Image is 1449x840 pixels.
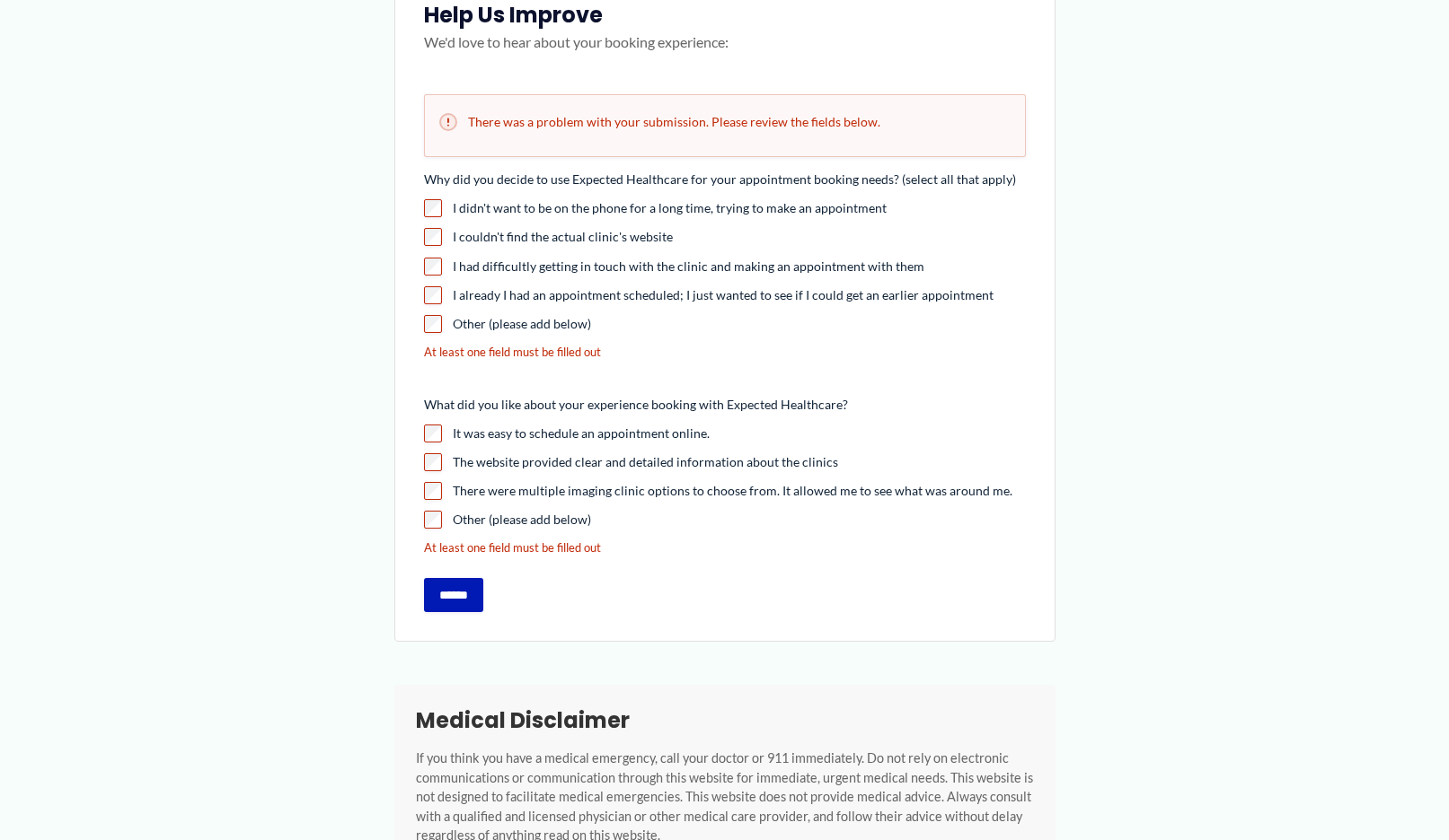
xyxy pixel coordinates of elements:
legend: What did you like about your experience booking with Expected Healthcare? [424,396,848,414]
label: It was easy to schedule an appointment online. [453,424,1026,442]
div: At least one field must be filled out [424,539,1026,556]
label: Other (please add below) [453,315,1026,333]
div: At least one field must be filled out [424,344,1026,361]
label: The website provided clear and detailed information about the clinics [453,453,1026,471]
label: I didn't want to be on the phone for a long time, trying to make an appointment [453,199,1026,217]
h2: Medical Disclaimer [416,706,1034,734]
label: There were multiple imaging clinic options to choose from. It allowed me to see what was around me. [453,482,1026,500]
label: I already I had an appointment scheduled; I just wanted to see if I could get an earlier appointment [453,286,1026,304]
label: I had difficultly getting in touch with the clinic and making an appointment with them [453,258,1026,276]
label: I couldn't find the actual clinic's website [453,228,1026,246]
p: We'd love to hear about your booking experience: [424,29,1026,74]
h3: Help Us Improve [424,1,1026,29]
h2: There was a problem with your submission. Please review the fields below. [439,113,1011,131]
label: Other (please add below) [453,511,1026,529]
legend: Why did you decide to use Expected Healthcare for your appointment booking needs? (select all tha... [424,171,1016,188]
